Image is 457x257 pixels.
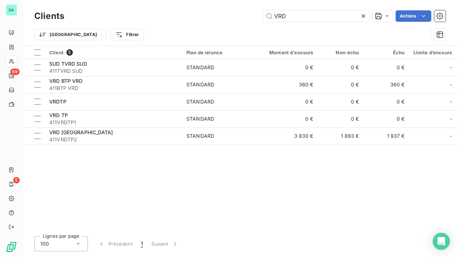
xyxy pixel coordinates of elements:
[450,64,452,71] span: -
[256,76,318,93] td: 360 €
[363,76,409,93] td: 360 €
[318,127,363,145] td: 1 893 €
[256,93,318,110] td: 0 €
[49,50,64,55] span: Client
[396,10,431,22] button: Actions
[186,64,214,71] div: STANDARD
[363,93,409,110] td: 0 €
[49,67,178,75] span: 411TVRD SUD
[34,10,64,22] h3: Clients
[6,241,17,253] img: Logo LeanPay
[186,50,252,55] div: Plan de relance
[34,29,102,40] button: [GEOGRAPHIC_DATA]
[147,236,183,251] button: Suivant
[322,50,359,55] div: Non-échu
[111,29,144,40] button: Filtrer
[363,59,409,76] td: 0 €
[363,127,409,145] td: 1 937 €
[186,132,214,140] div: STANDARD
[450,98,452,105] span: -
[363,110,409,127] td: 0 €
[10,69,20,75] span: 69
[49,129,113,135] span: VRD [GEOGRAPHIC_DATA]
[40,240,49,247] span: 100
[450,81,452,88] span: -
[318,93,363,110] td: 0 €
[49,119,178,126] span: 411VRDTP1
[450,132,452,140] span: -
[141,240,143,247] span: 1
[261,50,313,55] div: Montant d'encours
[318,110,363,127] td: 0 €
[49,112,68,118] span: VRD TP
[49,99,66,105] span: VRDTP
[49,61,87,67] span: SUD TVRD SUD
[49,85,178,92] span: 411BTP VRD
[263,10,370,22] input: Rechercher
[49,78,83,84] span: VRD BTP VRD
[186,81,214,88] div: STANDARD
[6,4,17,16] div: SA
[94,236,137,251] button: Précédent
[256,127,318,145] td: 3 830 €
[318,59,363,76] td: 0 €
[256,110,318,127] td: 0 €
[433,233,450,250] div: Open Intercom Messenger
[318,76,363,93] td: 0 €
[450,115,452,122] span: -
[137,236,147,251] button: 1
[368,50,405,55] div: Échu
[186,98,214,105] div: STANDARD
[13,177,20,183] span: 5
[413,50,452,55] div: Limite d’encours
[66,49,73,56] span: 5
[256,59,318,76] td: 0 €
[49,136,178,143] span: 411VRDTP2
[186,115,214,122] div: STANDARD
